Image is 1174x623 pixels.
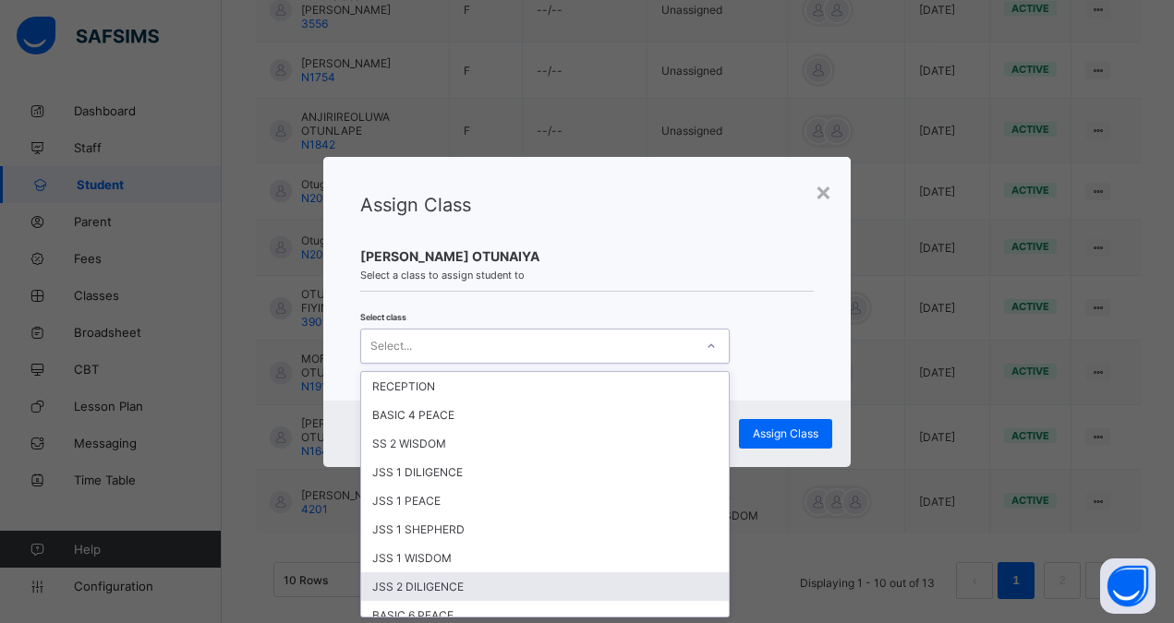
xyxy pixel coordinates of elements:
div: BASIC 4 PEACE [361,401,729,429]
div: JSS 1 SHEPHERD [361,515,729,544]
div: RECEPTION [361,372,729,401]
span: [PERSON_NAME] OTUNAIYA [360,248,815,264]
span: Select a class to assign student to [360,269,815,282]
div: SS 2 WISDOM [361,429,729,458]
button: Open asap [1100,558,1156,614]
div: JSS 2 DILIGENCE [361,572,729,601]
span: Assign Class [360,194,471,216]
div: JSS 1 WISDOM [361,544,729,572]
div: JSS 1 PEACE [361,486,729,515]
span: Assign Class [753,426,818,440]
div: × [815,175,832,207]
div: Select... [370,329,412,364]
span: Select class [360,312,406,322]
div: JSS 1 DILIGENCE [361,458,729,486]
